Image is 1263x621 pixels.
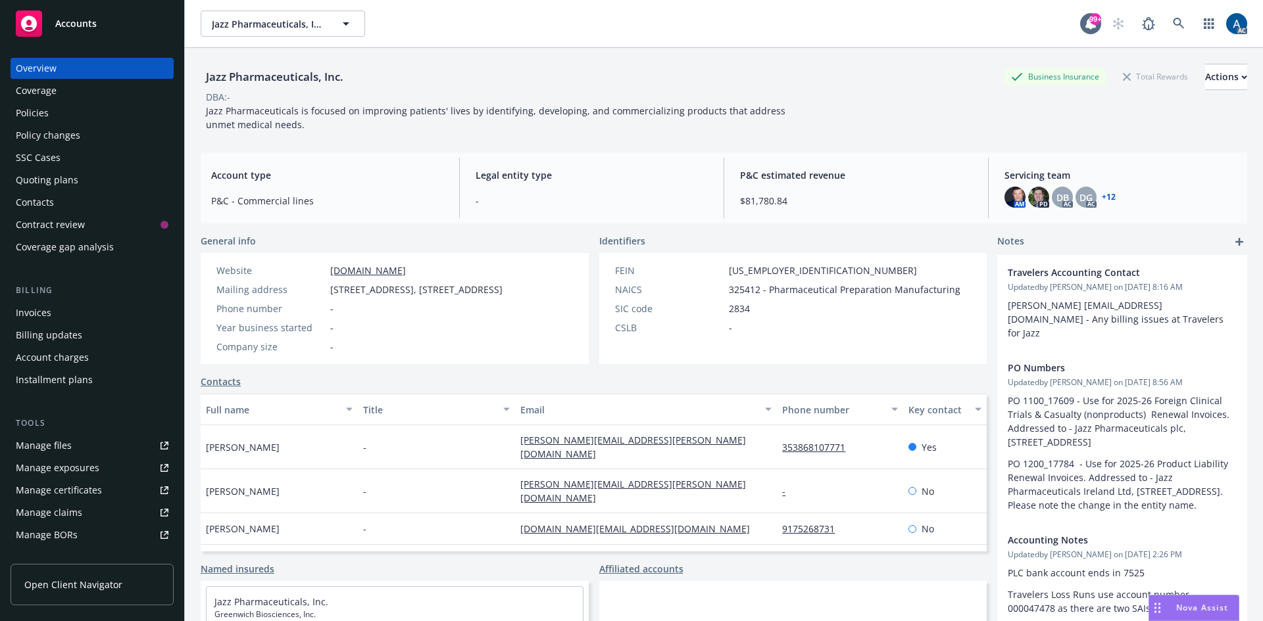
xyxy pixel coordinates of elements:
[16,80,57,101] div: Coverage
[16,369,93,390] div: Installment plans
[216,321,325,334] div: Year business started
[1008,265,1202,279] span: Travelers Accounting Contact
[16,170,78,191] div: Quoting plans
[1226,13,1247,34] img: photo
[330,302,334,315] span: -
[211,168,443,182] span: Account type
[363,484,366,498] span: -
[1166,11,1192,37] a: Search
[330,321,334,334] span: -
[782,403,883,417] div: Phone number
[16,480,102,501] div: Manage certificates
[16,125,80,146] div: Policy changes
[216,302,325,315] div: Phone number
[16,58,57,79] div: Overview
[11,502,174,523] a: Manage claims
[16,502,82,523] div: Manage claims
[16,325,82,346] div: Billing updates
[16,237,114,258] div: Coverage gap analysis
[1196,11,1222,37] a: Switch app
[201,375,241,388] a: Contacts
[1205,64,1247,90] button: Actions
[206,484,280,498] span: [PERSON_NAME]
[11,325,174,346] a: Billing updates
[11,147,174,168] a: SSC Cases
[11,547,174,568] a: Summary of insurance
[11,524,174,545] a: Manage BORs
[363,440,366,454] span: -
[520,434,746,460] a: [PERSON_NAME][EMAIL_ADDRESS][PERSON_NAME][DOMAIN_NAME]
[1004,68,1106,85] div: Business Insurance
[1231,234,1247,250] a: add
[11,58,174,79] a: Overview
[1008,587,1237,615] p: Travelers Loss Runs use account number 000047478 as there are two SAIs linked.
[16,347,89,368] div: Account charges
[16,302,51,323] div: Invoices
[729,321,732,334] span: -
[1176,602,1228,613] span: Nova Assist
[1008,299,1226,339] span: [PERSON_NAME] [EMAIL_ADDRESS][DOMAIN_NAME] - Any billing issues at Travelers for Jazz
[520,403,757,417] div: Email
[1089,13,1101,25] div: 99+
[1008,549,1237,561] span: Updated by [PERSON_NAME] on [DATE] 2:26 PM
[922,484,934,498] span: No
[615,302,724,315] div: SIC code
[11,457,174,478] a: Manage exposures
[11,302,174,323] a: Invoices
[777,394,903,425] button: Phone number
[206,403,338,417] div: Full name
[16,214,85,235] div: Contract review
[11,417,174,430] div: Tools
[599,234,645,248] span: Identifiers
[216,340,325,354] div: Company size
[214,595,328,608] a: Jazz Pharmaceuticals, Inc.
[206,522,280,536] span: [PERSON_NAME]
[201,11,365,37] button: Jazz Pharmaceuticals, Inc.
[211,194,443,208] span: P&C - Commercial lines
[11,284,174,297] div: Billing
[1149,595,1166,620] div: Drag to move
[358,394,515,425] button: Title
[997,255,1247,350] div: Travelers Accounting ContactUpdatedby [PERSON_NAME] on [DATE] 8:16 AM[PERSON_NAME] [EMAIL_ADDRESS...
[1056,191,1069,204] span: DB
[520,478,746,504] a: [PERSON_NAME][EMAIL_ADDRESS][PERSON_NAME][DOMAIN_NAME]
[212,17,326,31] span: Jazz Pharmaceuticals, Inc.
[24,578,122,591] span: Open Client Navigator
[11,80,174,101] a: Coverage
[16,524,78,545] div: Manage BORs
[476,194,708,208] span: -
[216,264,325,277] div: Website
[206,104,788,131] span: Jazz Pharmaceuticals is focused on improving patients' lives by identifying, developing, and comm...
[1105,11,1131,37] a: Start snowing
[11,369,174,390] a: Installment plans
[16,147,61,168] div: SSC Cases
[1008,361,1202,375] span: PO Numbers
[740,168,972,182] span: P&C estimated revenue
[1008,377,1237,388] span: Updated by [PERSON_NAME] on [DATE] 8:56 AM
[214,609,575,620] span: Greenwich Biosciences, Inc.
[206,90,230,104] div: DBA: -
[782,522,845,535] a: 9175268731
[11,5,174,42] a: Accounts
[1004,187,1026,208] img: photo
[1079,191,1093,204] span: DG
[55,18,97,29] span: Accounts
[922,522,934,536] span: No
[997,350,1247,522] div: PO NumbersUpdatedby [PERSON_NAME] on [DATE] 8:56 AMPO 1100_17609 - Use for 2025-26 Foreign Clinic...
[11,192,174,213] a: Contacts
[206,440,280,454] span: [PERSON_NAME]
[615,283,724,296] div: NAICS
[330,340,334,354] span: -
[11,237,174,258] a: Coverage gap analysis
[16,192,54,213] div: Contacts
[11,125,174,146] a: Policy changes
[1102,193,1116,201] a: +12
[1149,595,1239,621] button: Nova Assist
[363,403,495,417] div: Title
[729,264,917,277] span: [US_EMPLOYER_IDENTIFICATION_NUMBER]
[782,485,796,497] a: -
[1116,68,1195,85] div: Total Rewards
[16,103,49,124] div: Policies
[782,441,856,453] a: 353868107771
